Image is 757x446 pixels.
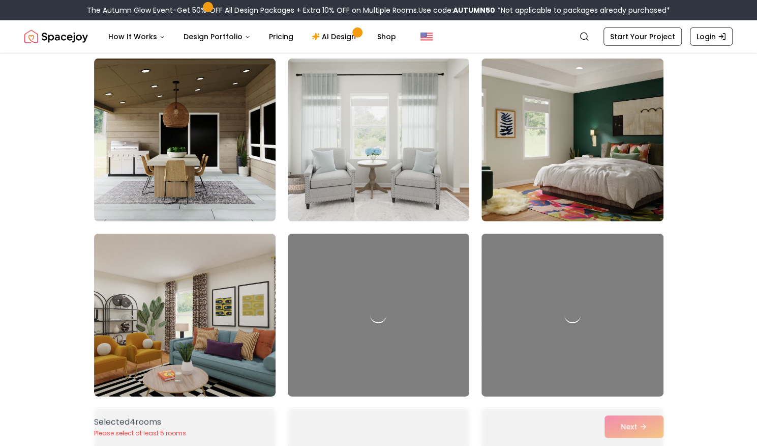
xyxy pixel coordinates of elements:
button: Design Portfolio [175,26,259,47]
nav: Global [24,20,733,53]
img: Room room-69 [481,59,663,221]
img: Room room-67 [94,59,276,221]
span: Use code: [418,5,495,15]
div: The Autumn Glow Event-Get 50% OFF All Design Packages + Extra 10% OFF on Multiple Rooms. [87,5,670,15]
img: United States [420,31,433,43]
a: Pricing [261,26,301,47]
img: Room room-70 [94,234,276,397]
button: How It Works [100,26,173,47]
img: Room room-68 [288,59,469,221]
a: Spacejoy [24,26,88,47]
a: Shop [369,26,404,47]
nav: Main [100,26,404,47]
p: Selected 4 room s [94,416,186,428]
a: AI Design [304,26,367,47]
img: Spacejoy Logo [24,26,88,47]
b: AUTUMN50 [453,5,495,15]
p: Please select at least 5 rooms [94,429,186,437]
a: Start Your Project [603,27,682,46]
a: Login [690,27,733,46]
span: *Not applicable to packages already purchased* [495,5,670,15]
